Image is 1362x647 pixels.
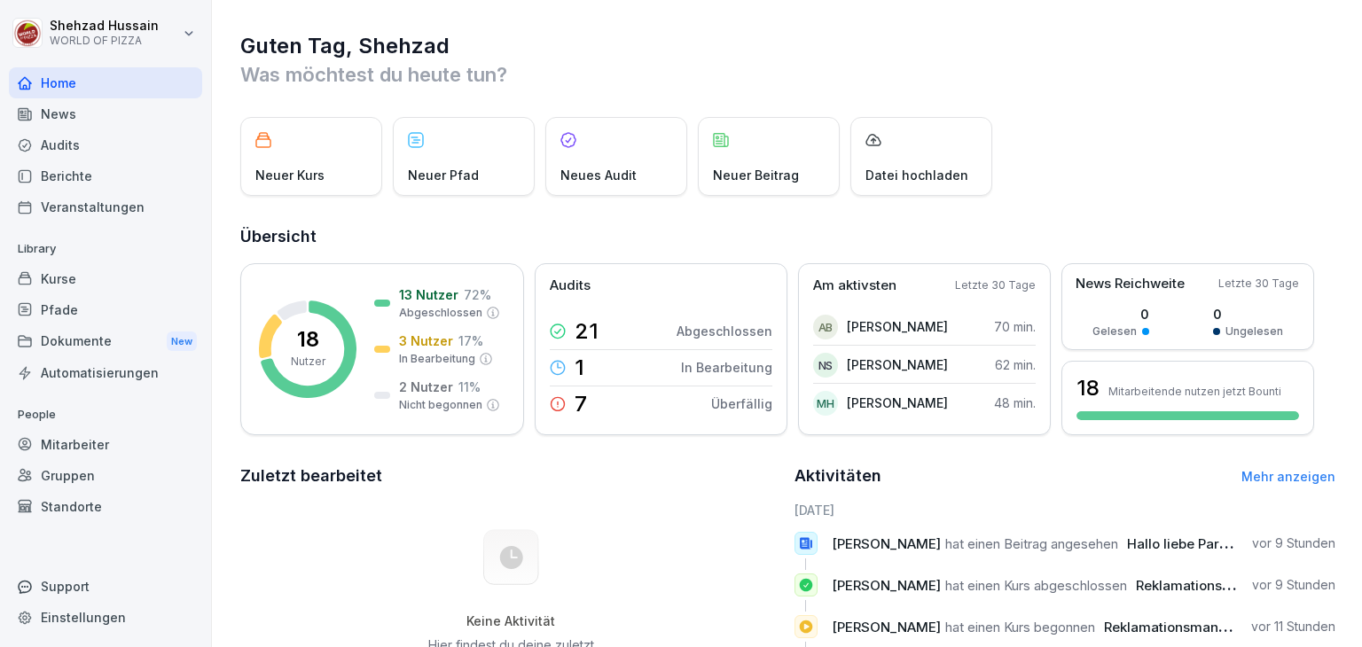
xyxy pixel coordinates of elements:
[408,166,479,184] p: Neuer Pfad
[865,166,968,184] p: Datei hochladen
[847,355,948,374] p: [PERSON_NAME]
[832,577,941,594] span: [PERSON_NAME]
[832,619,941,635] span: [PERSON_NAME]
[813,276,896,296] p: Am aktivsten
[399,305,482,321] p: Abgeschlossen
[9,571,202,602] div: Support
[9,401,202,429] p: People
[1225,323,1283,339] p: Ungelesen
[9,235,202,263] p: Library
[9,294,202,325] a: Pfade
[9,460,202,491] a: Gruppen
[560,166,637,184] p: Neues Audit
[813,391,838,416] div: MH
[240,464,782,488] h2: Zuletzt bearbeitet
[399,378,453,396] p: 2 Nutzer
[458,378,481,396] p: 11 %
[1218,276,1299,292] p: Letzte 30 Tage
[1213,305,1283,323] p: 0
[297,329,319,350] p: 18
[575,321,599,342] p: 21
[994,317,1036,336] p: 70 min.
[399,351,475,367] p: In Bearbeitung
[255,166,325,184] p: Neuer Kurs
[1252,534,1335,552] p: vor 9 Stunden
[9,429,202,460] a: Mitarbeiter
[9,98,202,129] a: News
[550,276,591,296] p: Audits
[713,166,799,184] p: Neuer Beitrag
[9,357,202,388] a: Automatisierungen
[945,619,1095,635] span: hat einen Kurs begonnen
[291,354,325,370] p: Nutzer
[1108,385,1281,398] p: Mitarbeitende nutzen jetzt Bounti
[681,358,772,377] p: In Bearbeitung
[9,67,202,98] a: Home
[1076,274,1185,294] p: News Reichweite
[9,325,202,358] a: DokumenteNew
[1136,577,1308,594] span: Reklamationsmanagement
[847,394,948,412] p: [PERSON_NAME]
[813,353,838,378] div: NS
[575,357,584,378] p: 1
[9,263,202,294] a: Kurse
[794,501,1336,519] h6: [DATE]
[794,464,881,488] h2: Aktivitäten
[995,355,1036,374] p: 62 min.
[1251,618,1335,635] p: vor 11 Stunden
[399,331,453,350] p: 3 Nutzer
[240,224,1335,249] h2: Übersicht
[711,394,772,413] p: Überfällig
[50,19,159,34] p: Shehzad Hussain
[847,317,948,336] p: [PERSON_NAME]
[240,60,1335,89] p: Was möchtest du heute tun?
[458,331,483,350] p: 17 %
[9,160,202,191] a: Berichte
[813,315,838,339] div: AB
[945,535,1118,552] span: hat einen Beitrag angesehen
[832,535,941,552] span: [PERSON_NAME]
[399,397,482,413] p: Nicht begonnen
[1104,619,1276,635] span: Reklamationsmanagement
[421,613,600,629] h5: Keine Aktivität
[399,285,458,304] p: 13 Nutzer
[50,35,159,47] p: WORLD OF PIZZA
[945,577,1127,594] span: hat einen Kurs abgeschlossen
[1241,469,1335,484] a: Mehr anzeigen
[575,394,587,415] p: 7
[994,394,1036,412] p: 48 min.
[167,331,197,352] div: New
[9,191,202,222] a: Veranstaltungen
[1252,576,1335,594] p: vor 9 Stunden
[1092,323,1137,339] p: Gelesen
[9,325,202,358] div: Dokumente
[1076,373,1100,403] h3: 18
[9,602,202,633] a: Einstellungen
[1092,305,1149,323] p: 0
[9,491,202,522] a: Standorte
[9,129,202,160] a: Audits
[955,277,1036,293] p: Letzte 30 Tage
[677,322,772,340] p: Abgeschlossen
[240,32,1335,60] h1: Guten Tag, Shehzad
[464,285,491,304] p: 72 %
